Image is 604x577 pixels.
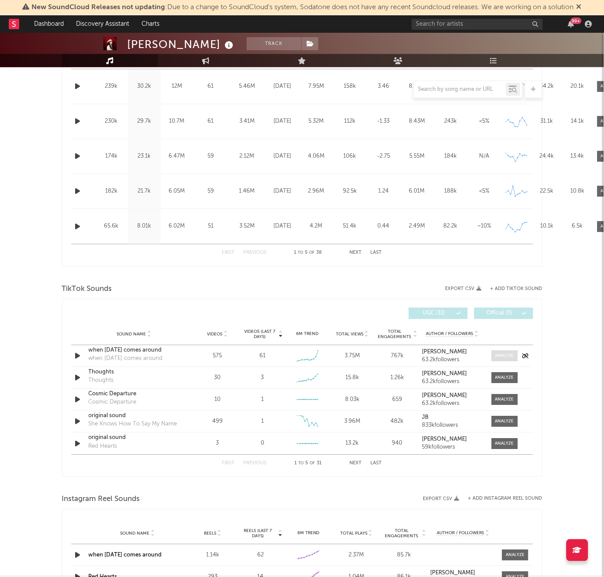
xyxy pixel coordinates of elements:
span: Instagram Reel Sounds [62,494,140,505]
span: of [310,462,315,466]
button: Previous [244,251,267,256]
span: Reels (last 7 days) [239,529,277,539]
div: 2.37M [335,551,378,560]
div: 1 5 31 [284,459,332,469]
div: 1 5 38 [284,248,332,259]
div: 15.8k [332,374,373,383]
div: 0.44 [369,222,398,231]
div: 14.1k [565,117,591,126]
span: Sound Name [120,531,149,536]
div: [DATE] [268,152,297,161]
span: TikTok Sounds [62,284,112,294]
div: 767k [377,352,418,361]
div: 61 [259,352,266,361]
div: Thoughts [89,377,114,385]
div: 24.4k [534,152,560,161]
div: [PERSON_NAME] [128,37,236,52]
div: 30 [197,374,238,383]
span: Videos (last 7 days) [242,329,277,340]
div: [DATE] [268,222,297,231]
div: + Add Instagram Reel Sound [459,497,542,501]
div: N/A [470,152,499,161]
div: 182k [97,187,126,196]
button: Last [371,251,382,256]
div: 8.43M [403,117,432,126]
a: original sound [89,412,180,421]
div: 63.2k followers [422,357,483,363]
div: 3.41M [231,117,264,126]
div: ~ 10 % [470,222,499,231]
a: [PERSON_NAME] [422,371,483,377]
div: 482k [377,418,418,426]
span: UGC ( 31 ) [414,311,455,316]
div: 106k [335,152,365,161]
div: 8.01k [130,222,159,231]
button: Next [350,461,362,466]
div: 6M Trend [287,331,328,338]
div: 22.5k [534,187,560,196]
div: 92.5k [335,187,365,196]
button: First [222,461,235,466]
div: 659 [377,396,418,404]
div: 3.52M [231,222,264,231]
div: 10.1k [534,222,560,231]
div: 2.49M [403,222,432,231]
div: 5.32M [302,117,331,126]
a: [PERSON_NAME] [422,349,483,356]
div: 21.7k [130,187,159,196]
div: -1.33 [369,117,398,126]
div: 6M Trend [287,530,331,537]
div: 184k [436,152,466,161]
input: Search by song name or URL [414,86,506,93]
div: 0 [261,439,264,448]
span: Reels [204,531,216,536]
div: 1.14k [191,551,235,560]
strong: [PERSON_NAME] [431,570,476,576]
div: <5% [470,117,499,126]
div: 31.1k [534,117,560,126]
div: 59 [196,152,226,161]
button: + Add TikTok Sound [482,287,542,291]
div: 3.75M [332,352,373,361]
div: [DATE] [268,117,297,126]
div: 6.5k [565,222,591,231]
div: 3 [261,374,264,383]
div: 2.96M [302,187,331,196]
button: UGC(31) [409,308,468,319]
strong: [PERSON_NAME] [422,371,467,377]
div: 3.96M [332,418,373,426]
div: 3 [197,439,238,448]
strong: [PERSON_NAME] [422,349,467,355]
button: + Add Instagram Reel Sound [468,497,542,501]
a: when [DATE] comes around [89,553,162,558]
div: Cosmic Departure [89,398,137,407]
div: 1.24 [369,187,398,196]
div: 1 [261,418,264,426]
a: [PERSON_NAME] [422,437,483,443]
button: Last [371,461,382,466]
div: 10.7M [163,117,191,126]
span: Official ( 0 ) [480,311,520,316]
strong: JB [422,415,428,421]
button: Official(0) [474,308,533,319]
div: 6.05M [163,187,191,196]
div: <5% [470,187,499,196]
span: New SoundCloud Releases not updating [31,4,165,11]
a: Discovery Assistant [70,15,135,33]
div: when [DATE] comes around [89,346,180,355]
a: Dashboard [28,15,70,33]
div: 51.4k [335,222,365,231]
div: 4.06M [302,152,331,161]
div: 243k [436,117,466,126]
span: to [299,462,304,466]
div: 833k followers [422,423,483,429]
a: original sound [89,434,180,442]
div: 6.47M [163,152,191,161]
div: 6.01M [403,187,432,196]
div: 8.03k [332,396,373,404]
span: Total Plays [340,531,367,536]
div: 174k [97,152,126,161]
input: Search for artists [412,19,543,30]
div: 5.55M [403,152,432,161]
